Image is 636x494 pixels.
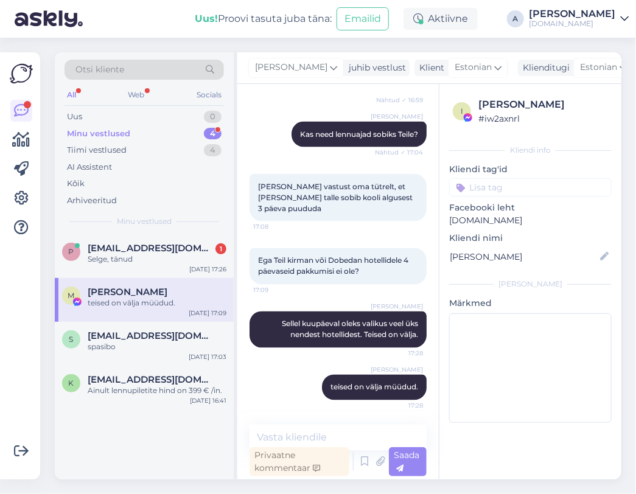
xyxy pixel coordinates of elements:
span: Merle Käpp [88,287,167,297]
div: teised on välja müüdud. [88,297,226,308]
div: 4 [204,144,222,156]
div: AI Assistent [67,161,112,173]
div: 1 [215,243,226,254]
div: Proovi tasuta juba täna: [195,12,332,26]
div: All [65,87,79,103]
div: Web [126,87,147,103]
div: Kliendi info [449,145,612,156]
span: ksjuscha84@mail.ru [88,374,214,385]
div: [DATE] 17:26 [189,265,226,274]
div: Aktiivne [404,8,478,30]
div: Arhiveeritud [67,195,117,207]
div: [PERSON_NAME] [529,9,615,19]
p: Facebooki leht [449,201,612,214]
span: Estonian [580,61,617,74]
p: [DOMAIN_NAME] [449,214,612,227]
div: [DOMAIN_NAME] [529,19,615,29]
div: spasibo [88,341,226,352]
span: shady.mshikeb@hotmail.com [88,330,214,341]
div: Privaatne kommentaar [250,447,349,476]
span: k [69,378,74,388]
div: Socials [194,87,224,103]
div: Ainult lennupiletite hind on 399 € /in. [88,385,226,396]
input: Lisa nimi [450,250,598,263]
span: Nähtud ✓ 17:04 [375,148,423,157]
p: Märkmed [449,297,612,310]
span: Minu vestlused [117,216,172,227]
span: 17:09 [253,285,299,294]
div: juhib vestlust [344,61,406,74]
span: 17:28 [377,349,423,358]
span: Otsi kliente [75,63,124,76]
div: A [507,10,524,27]
span: Nähtud ✓ 16:59 [376,96,423,105]
span: pentkirsti@gmail.com [88,243,214,254]
div: Klienditugi [518,61,570,74]
div: 0 [204,111,222,123]
input: Lisa tag [449,178,612,197]
span: Ega Teil kirman või Dobedan hotellidele 4 päevaseid pakkumisi ei ole? [258,256,410,276]
p: Kliendi nimi [449,232,612,245]
span: M [68,291,75,300]
span: i [461,106,463,116]
div: [DATE] 17:03 [189,352,226,361]
span: teised on välja müüdud. [330,383,418,392]
div: [PERSON_NAME] [449,279,612,290]
p: Kliendi tag'id [449,163,612,176]
span: Estonian [455,61,492,74]
span: [PERSON_NAME] [255,61,327,74]
div: [PERSON_NAME] [478,97,608,112]
span: [PERSON_NAME] [371,365,423,374]
div: Uus [67,111,82,123]
img: Askly Logo [10,62,33,85]
span: 17:08 [253,222,299,231]
span: Sellel kuupäeval oleks valikus veel üks nendest hotellidest. Teised on välja. [282,319,420,339]
button: Emailid [337,7,389,30]
b: Uus! [195,13,218,24]
span: Kas need lennuajad sobiks Teile? [300,130,418,139]
span: [PERSON_NAME] vastust oma tütrelt, et [PERSON_NAME] talle sobib kooli algusest 3 päeva puududa [258,182,414,213]
a: [PERSON_NAME][DOMAIN_NAME] [529,9,629,29]
div: 4 [204,128,222,140]
span: p [69,247,74,256]
div: Klient [414,61,444,74]
span: [PERSON_NAME] [371,302,423,311]
span: 17:28 [377,401,423,410]
div: Selge, tänud [88,254,226,265]
div: Kõik [67,178,85,190]
div: [DATE] 17:09 [189,308,226,318]
div: Tiimi vestlused [67,144,127,156]
span: [PERSON_NAME] [371,112,423,121]
span: Saada [394,450,419,473]
span: s [69,335,74,344]
div: [DATE] 16:41 [190,396,226,405]
div: Minu vestlused [67,128,130,140]
div: # iw2axnrl [478,112,608,125]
